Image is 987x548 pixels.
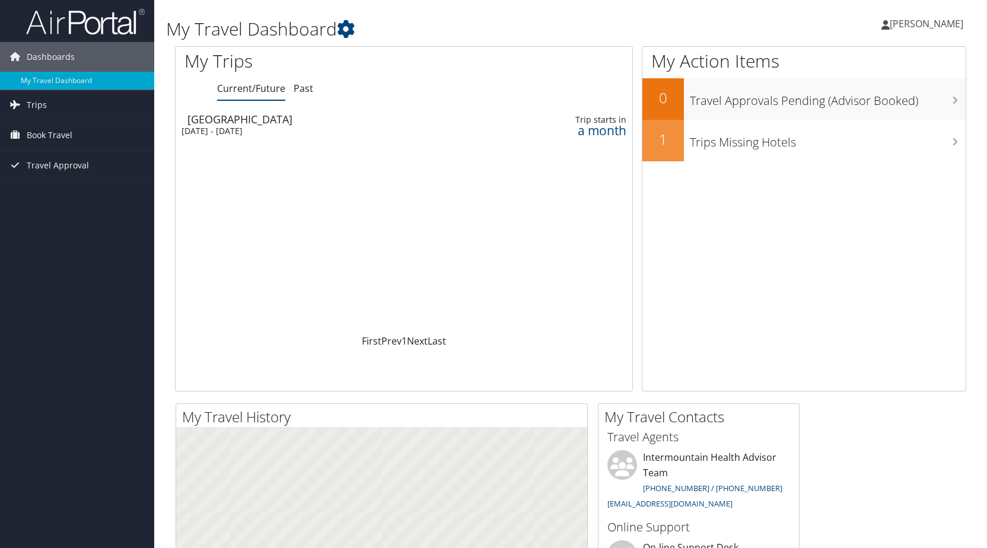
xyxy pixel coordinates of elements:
h1: My Action Items [642,49,966,74]
a: 0Travel Approvals Pending (Advisor Booked) [642,78,966,120]
div: Trip starts in [526,114,626,125]
h3: Travel Approvals Pending (Advisor Booked) [690,87,966,109]
h2: My Travel History [182,407,587,427]
h3: Travel Agents [607,429,790,445]
a: Current/Future [217,82,285,95]
a: 1 [402,334,407,348]
div: a month [526,125,626,136]
a: Past [294,82,313,95]
h2: 0 [642,88,684,108]
h2: My Travel Contacts [604,407,799,427]
img: airportal-logo.png [26,8,145,36]
div: [DATE] - [DATE] [182,126,468,136]
a: Prev [381,334,402,348]
span: Book Travel [27,120,72,150]
span: Dashboards [27,42,75,72]
span: Trips [27,90,47,120]
a: 1Trips Missing Hotels [642,120,966,161]
a: First [362,334,381,348]
div: [GEOGRAPHIC_DATA] [187,114,474,125]
h3: Trips Missing Hotels [690,128,966,151]
a: [PHONE_NUMBER] / [PHONE_NUMBER] [643,483,782,493]
h1: My Trips [184,49,433,74]
a: Next [407,334,428,348]
h1: My Travel Dashboard [166,17,705,42]
h3: Online Support [607,519,790,536]
span: [PERSON_NAME] [890,17,963,30]
a: [EMAIL_ADDRESS][DOMAIN_NAME] [607,498,733,509]
a: [PERSON_NAME] [881,6,975,42]
h2: 1 [642,129,684,149]
span: Travel Approval [27,151,89,180]
li: Intermountain Health Advisor Team [601,450,796,514]
a: Last [428,334,446,348]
